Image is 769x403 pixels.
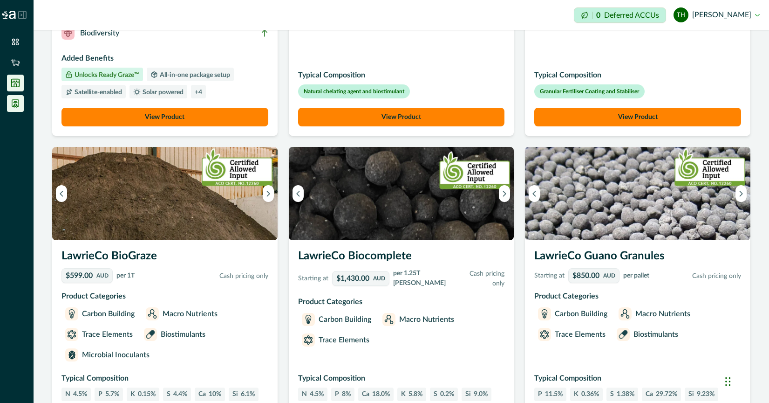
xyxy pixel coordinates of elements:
[73,389,87,399] p: 4.5%
[105,389,119,399] p: 5.7%
[529,185,540,202] button: Previous image
[304,315,313,324] img: Carbon Building
[56,185,67,202] button: Previous image
[722,358,769,403] iframe: Chat Widget
[195,89,202,96] p: + 4
[173,389,187,399] p: 4.4%
[725,368,731,396] div: Drag
[603,273,615,278] p: AUD
[304,335,313,345] img: Trace Elements
[633,329,678,340] p: Biostimulants
[80,28,119,39] p: Biodiversity
[67,330,76,339] img: Trace Elements
[73,72,139,78] p: Unlocks Ready Graze™
[399,314,454,325] p: Macro Nutrients
[65,389,70,399] p: N
[534,271,565,281] p: Starting at
[66,272,93,279] p: $599.00
[656,389,677,399] p: 29.72%
[574,389,578,399] p: K
[555,329,606,340] p: Trace Elements
[499,185,510,202] button: Next image
[474,389,488,399] p: 9.0%
[581,389,599,399] p: 0.36%
[534,108,741,126] button: View Product
[61,291,268,302] p: Product Categories
[596,12,600,19] p: 0
[130,389,135,399] p: K
[298,69,505,81] p: Typical Composition
[610,389,614,399] p: S
[735,185,747,202] button: Next image
[619,330,628,339] img: Biostimulants
[82,329,133,340] p: Trace Elements
[342,389,351,399] p: 8%
[198,389,206,399] p: Ca
[298,108,505,126] button: View Product
[232,389,238,399] p: Si
[540,330,549,339] img: Trace Elements
[623,271,649,281] p: per pallet
[158,72,230,78] p: All-in-one package setup
[61,53,268,68] h3: Added Benefits
[401,389,406,399] p: K
[302,389,307,399] p: N
[697,389,715,399] p: 9.23%
[2,11,16,19] img: Logo
[319,334,369,346] p: Trace Elements
[98,389,102,399] p: P
[534,373,741,384] p: Typical Composition
[167,389,170,399] p: S
[146,330,155,339] img: Biostimulants
[688,389,694,399] p: Si
[434,389,437,399] p: S
[161,329,205,340] p: Biostimulants
[310,389,324,399] p: 4.5%
[555,308,607,320] p: Carbon Building
[61,248,268,268] h3: LawrieCo BioGraze
[534,291,741,302] p: Product Categories
[384,315,394,324] img: Macro Nutrients
[138,271,268,281] p: Cash pricing only
[617,389,634,399] p: 1.38%
[335,389,339,399] p: P
[61,108,268,126] button: View Product
[534,248,741,268] h3: LawrieCo Guano Granules
[293,185,304,202] button: Previous image
[538,389,542,399] p: P
[73,89,122,96] p: Satellite-enabled
[646,389,653,399] p: Ca
[604,12,659,19] p: Deferred ACCUs
[82,349,150,361] p: Microbial Inoculants
[393,269,458,288] p: per 1.25T [PERSON_NAME]
[534,69,741,81] p: Typical Composition
[163,308,218,320] p: Macro Nutrients
[298,248,505,268] h3: LawrieCo Biocomplete
[465,389,471,399] p: Si
[138,389,156,399] p: 0.15%
[148,309,157,319] img: Macro Nutrients
[540,309,549,319] img: Carbon Building
[362,389,369,399] p: Ca
[141,89,184,96] p: Solar powered
[96,273,109,278] p: AUD
[572,272,599,279] p: $850.00
[209,389,221,399] p: 10%
[408,389,422,399] p: 5.8%
[298,296,505,307] p: Product Categories
[67,309,76,319] img: Carbon Building
[241,389,255,399] p: 6.1%
[67,350,76,360] img: Microbial Inoculants
[319,314,371,325] p: Carbon Building
[620,309,630,319] img: Macro Nutrients
[373,276,385,281] p: AUD
[61,373,268,384] p: Typical Composition
[116,271,135,281] p: per 1T
[635,308,690,320] p: Macro Nutrients
[336,275,369,282] p: $1,430.00
[540,87,639,96] p: Granular Fertiliser Coating and Stabiliser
